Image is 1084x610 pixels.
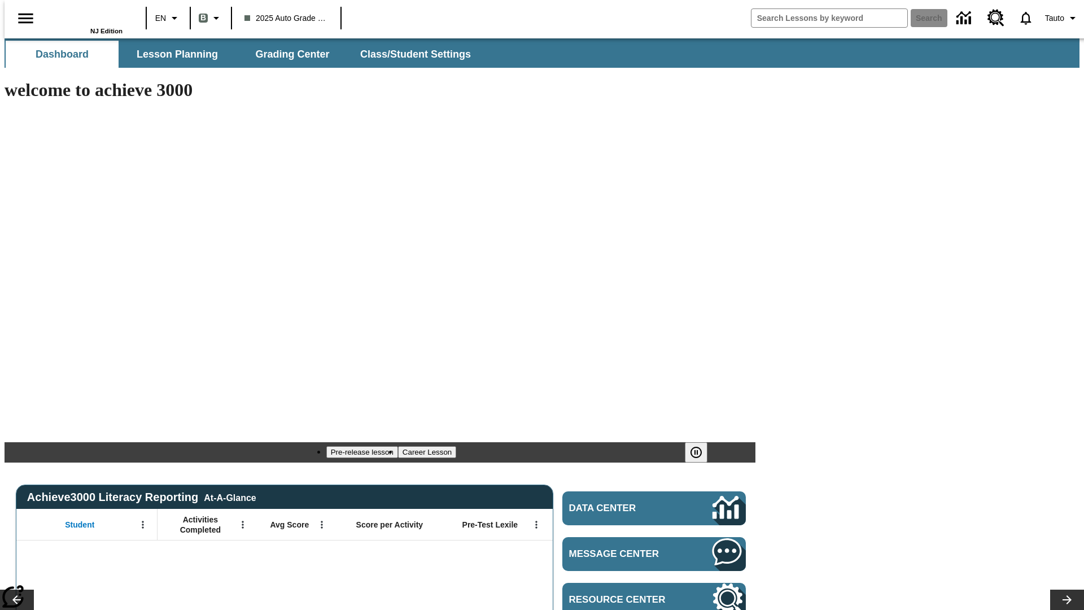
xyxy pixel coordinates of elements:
[270,520,309,530] span: Avg Score
[5,41,481,68] div: SubNavbar
[5,80,755,101] h1: welcome to achieve 3000
[90,28,123,34] span: NJ Edition
[569,594,679,605] span: Resource Center
[234,516,251,533] button: Open Menu
[9,2,42,35] button: Open side menu
[462,520,518,530] span: Pre-Test Lexile
[562,537,746,571] a: Message Center
[360,48,471,61] span: Class/Student Settings
[65,520,94,530] span: Student
[155,12,166,24] span: EN
[255,48,329,61] span: Grading Center
[981,3,1011,33] a: Resource Center, Will open in new tab
[236,41,349,68] button: Grading Center
[6,41,119,68] button: Dashboard
[685,442,707,463] button: Pause
[49,4,123,34] div: Home
[137,48,218,61] span: Lesson Planning
[562,491,746,525] a: Data Center
[194,8,228,28] button: Boost Class color is gray green. Change class color
[351,41,480,68] button: Class/Student Settings
[1050,590,1084,610] button: Lesson carousel, Next
[200,11,206,25] span: B
[49,5,123,28] a: Home
[326,446,398,458] button: Slide 1 Pre-release lesson
[685,442,719,463] div: Pause
[27,491,256,504] span: Achieve3000 Literacy Reporting
[163,515,238,535] span: Activities Completed
[313,516,330,533] button: Open Menu
[1045,12,1064,24] span: Tauto
[5,38,1079,68] div: SubNavbar
[398,446,456,458] button: Slide 2 Career Lesson
[569,503,675,514] span: Data Center
[121,41,234,68] button: Lesson Planning
[150,8,186,28] button: Language: EN, Select a language
[1041,8,1084,28] button: Profile/Settings
[356,520,423,530] span: Score per Activity
[751,9,907,27] input: search field
[569,548,679,560] span: Message Center
[244,12,328,24] span: 2025 Auto Grade 1 B
[1011,3,1041,33] a: Notifications
[134,516,151,533] button: Open Menu
[204,491,256,503] div: At-A-Glance
[528,516,545,533] button: Open Menu
[36,48,89,61] span: Dashboard
[950,3,981,34] a: Data Center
